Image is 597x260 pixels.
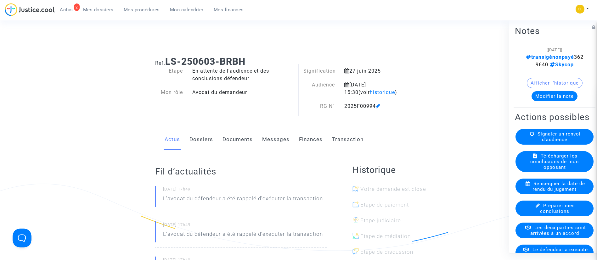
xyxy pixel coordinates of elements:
h2: Notes [515,25,594,36]
small: [DATE] 17h49 [163,186,327,195]
a: 2Actus [55,5,78,14]
iframe: Help Scout Beacon - Open [13,229,31,247]
a: Dossiers [189,129,213,150]
span: (voir ) [358,89,397,95]
span: historique [370,89,395,95]
h2: Fil d’actualités [155,166,327,177]
span: [[DATE]] [547,47,562,52]
span: Mon calendrier [170,7,204,13]
a: Mes dossiers [78,5,119,14]
span: Préparer mes conclusions [540,202,575,214]
small: [DATE] 17h49 [163,222,327,230]
span: Ref. [155,60,165,66]
span: Mes finances [214,7,244,13]
span: Renseigner la date de rendu du jugement [532,180,585,192]
div: Signification [299,67,340,75]
div: En attente de l'audience et des conclusions défendeur [188,67,299,82]
p: L'avocat du défendeur a été rappelé d'exécuter la transaction [163,195,323,206]
span: Skycop [548,61,574,67]
span: 3629640 [526,54,583,67]
button: Afficher l'historique [527,78,583,88]
a: Finances [299,129,323,150]
a: Mes finances [209,5,249,14]
div: Audience [299,81,340,96]
div: [DATE] 15:30 [340,81,422,96]
div: Avocat du demandeur [188,89,299,96]
span: Télécharger les conclusions de mon opposant [530,153,579,170]
span: Mes procédures [124,7,160,13]
a: Documents [222,129,253,150]
a: Mes procédures [119,5,165,14]
div: RG N° [299,102,340,110]
div: Etape [150,67,188,82]
div: 27 juin 2025 [340,67,422,75]
a: Actus [165,129,180,150]
a: Transaction [332,129,363,150]
span: Signaler un renvoi d'audience [538,131,581,142]
span: Les deux parties sont arrivées à un accord [530,224,586,236]
img: 6fca9af68d76bfc0a5525c74dfee314f [576,5,584,14]
button: Modifier la note [532,91,577,101]
span: transigénonpayé [526,54,574,60]
div: 2025F00994 [340,102,422,110]
div: 2 [74,3,80,11]
a: Mon calendrier [165,5,209,14]
span: Votre demande est close [360,186,426,192]
div: Mon rôle [150,89,188,96]
a: Messages [262,129,290,150]
h2: Historique [352,164,442,175]
h2: Actions possibles [515,111,594,122]
span: Mes dossiers [83,7,114,13]
span: Actus [60,7,73,13]
span: Le défendeur a exécuté l'accord de transaction [527,246,588,258]
img: jc-logo.svg [5,3,55,16]
b: LS-250603-BRBH [165,56,245,67]
p: L'avocat du défendeur a été rappelé d'exécuter la transaction [163,230,323,241]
